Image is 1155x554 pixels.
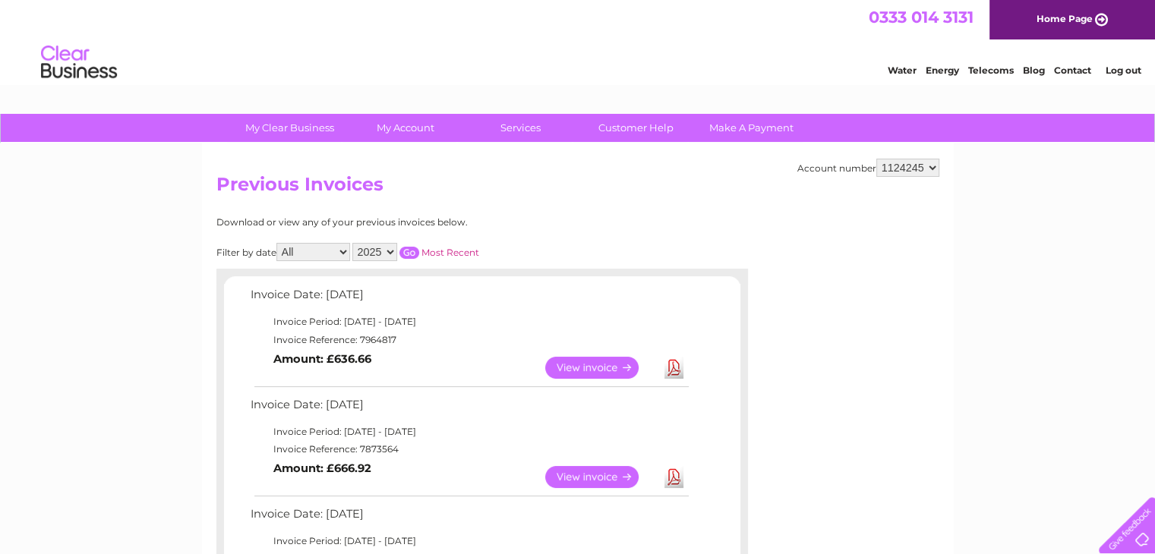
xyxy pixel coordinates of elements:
td: Invoice Period: [DATE] - [DATE] [247,532,691,550]
a: Log out [1105,65,1141,76]
b: Amount: £666.92 [273,461,371,475]
a: My Account [342,114,468,142]
a: Water [888,65,917,76]
td: Invoice Date: [DATE] [247,504,691,532]
b: Amount: £636.66 [273,352,371,366]
a: 0333 014 3131 [869,8,974,27]
div: Clear Business is a trading name of Verastar Limited (registered in [GEOGRAPHIC_DATA] No. 3667643... [219,8,937,74]
a: View [545,466,657,488]
a: My Clear Business [227,114,352,142]
img: logo.png [40,39,118,86]
a: Telecoms [968,65,1014,76]
a: Make A Payment [689,114,814,142]
td: Invoice Date: [DATE] [247,285,691,313]
a: View [545,357,657,379]
a: Customer Help [573,114,699,142]
h2: Previous Invoices [216,174,939,203]
a: Services [458,114,583,142]
td: Invoice Period: [DATE] - [DATE] [247,313,691,331]
div: Download or view any of your previous invoices below. [216,217,615,228]
a: Download [664,466,683,488]
a: Energy [926,65,959,76]
td: Invoice Period: [DATE] - [DATE] [247,423,691,441]
td: Invoice Reference: 7964817 [247,331,691,349]
td: Invoice Reference: 7873564 [247,440,691,458]
a: Most Recent [421,247,479,258]
div: Account number [797,159,939,177]
td: Invoice Date: [DATE] [247,395,691,423]
a: Contact [1054,65,1091,76]
a: Download [664,357,683,379]
div: Filter by date [216,243,615,261]
a: Blog [1023,65,1045,76]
